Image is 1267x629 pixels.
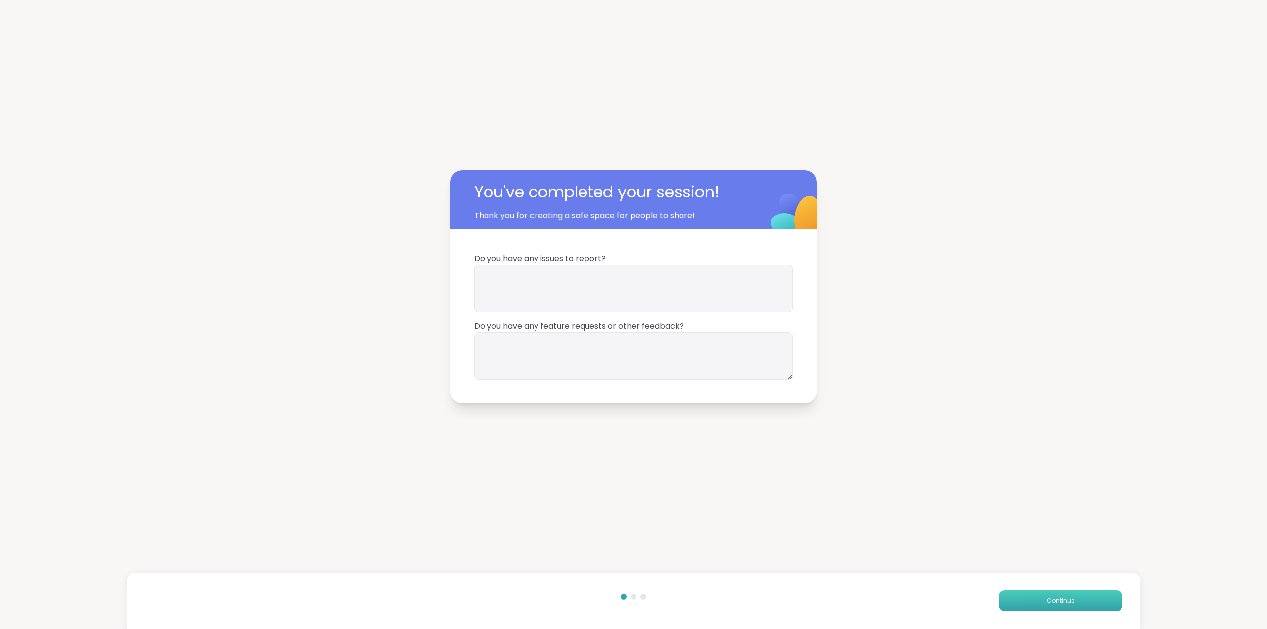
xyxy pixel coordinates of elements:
span: Do you have any issues to report? [474,253,793,265]
span: Thank you for creating a safe space for people to share! [474,210,746,222]
button: Continue [999,590,1122,611]
span: Do you have any feature requests or other feedback? [474,320,793,332]
span: Continue [1047,596,1074,605]
span: You've completed your session! [474,180,761,204]
img: ShareWell Logomark [747,168,846,266]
